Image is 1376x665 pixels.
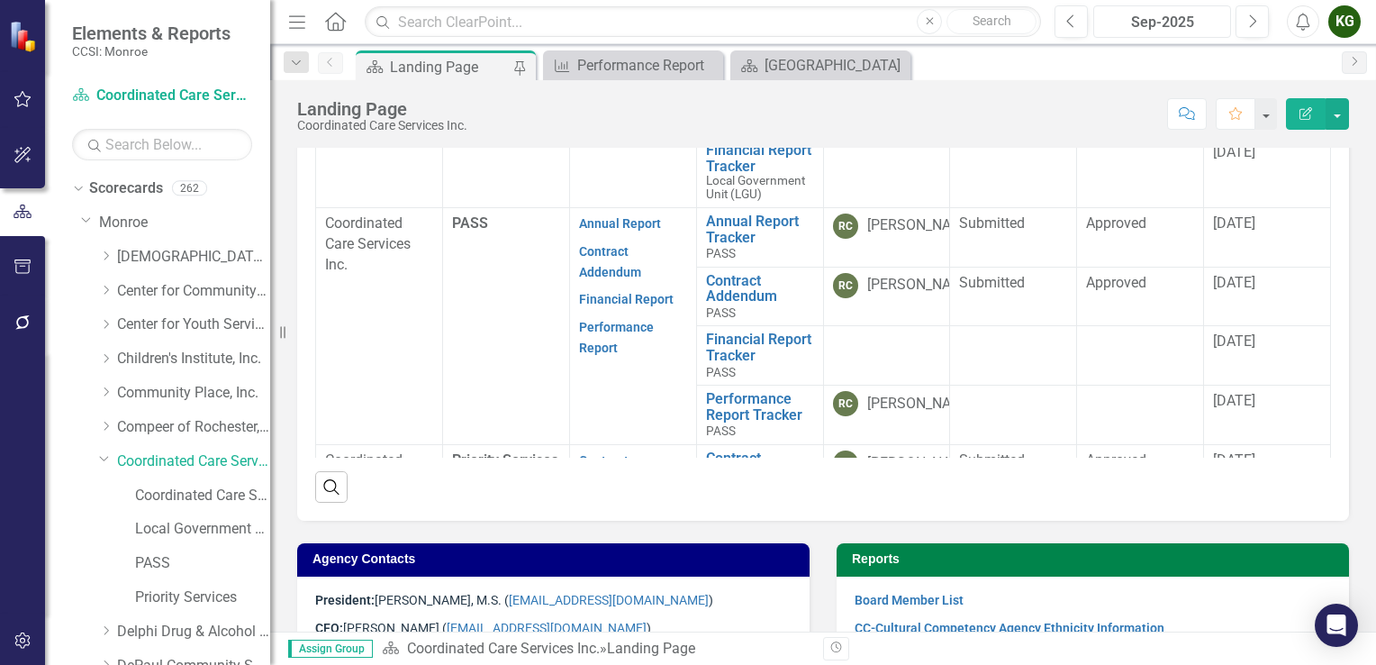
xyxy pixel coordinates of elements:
[447,621,647,635] a: [EMAIL_ADDRESS][DOMAIN_NAME]
[706,365,736,379] span: PASS
[288,640,373,658] span: Assign Group
[959,274,1025,291] span: Submitted
[1213,214,1255,232] span: [DATE]
[1077,137,1204,208] td: Double-Click to Edit
[72,23,231,44] span: Elements & Reports
[315,593,713,607] span: [PERSON_NAME], M.S. ( )
[1204,137,1331,208] td: Double-Click to Edit
[1077,207,1204,267] td: Double-Click to Edit
[117,247,270,268] a: [DEMOGRAPHIC_DATA] Charities Family & Community Services
[959,451,1025,469] span: Submitted
[823,445,950,505] td: Double-Click to Edit
[823,137,950,208] td: Double-Click to Edit
[696,326,823,386] td: Double-Click to Edit Right Click for Context Menu
[325,214,433,276] p: Coordinated Care Services Inc.
[1077,445,1204,505] td: Double-Click to Edit
[577,54,719,77] div: Performance Report
[117,383,270,404] a: Community Place, Inc.
[452,214,488,232] span: PASS
[365,6,1041,38] input: Search ClearPoint...
[1204,267,1331,326] td: Double-Click to Edit
[706,246,736,260] span: PASS
[117,622,270,642] a: Delphi Drug & Alcohol Council
[1213,274,1255,291] span: [DATE]
[950,445,1077,505] td: Double-Click to Edit
[1213,392,1255,409] span: [DATE]
[390,56,509,78] div: Landing Page
[696,445,823,505] td: Double-Click to Edit Right Click for Context Menu
[452,451,558,469] span: Priority Services
[117,349,270,369] a: Children's Institute, Inc.
[89,178,163,199] a: Scorecards
[855,621,1164,635] a: CC-Cultural Competency Agency Ethnicity Information
[696,137,823,208] td: Double-Click to Edit Right Click for Context Menu
[823,207,950,267] td: Double-Click to Edit
[1093,5,1231,38] button: Sep-2025
[706,173,805,201] span: Local Government Unit (LGU)
[1077,326,1204,386] td: Double-Click to Edit
[407,640,600,657] a: Coordinated Care Services Inc.
[72,129,252,160] input: Search Below...
[950,386,1077,445] td: Double-Click to Edit
[706,424,736,438] span: PASS
[706,305,736,320] span: PASS
[1077,267,1204,326] td: Double-Click to Edit
[706,214,814,245] a: Annual Report Tracker
[867,394,975,414] div: [PERSON_NAME]
[135,588,270,608] a: Priority Services
[833,214,858,239] div: RC
[833,451,858,476] div: RC
[117,281,270,302] a: Center for Community Alternatives
[579,292,674,306] a: Financial Report
[852,552,1340,566] h3: Reports
[959,214,1025,232] span: Submitted
[579,216,661,231] a: Annual Report
[1086,451,1146,469] span: Approved
[867,215,975,236] div: [PERSON_NAME]
[297,99,467,119] div: Landing Page
[172,181,207,196] div: 262
[315,621,647,635] span: [PERSON_NAME] (
[950,137,1077,208] td: Double-Click to Edit
[569,445,696,623] td: Double-Click to Edit
[569,207,696,444] td: Double-Click to Edit
[833,273,858,298] div: RC
[823,326,950,386] td: Double-Click to Edit
[1086,274,1146,291] span: Approved
[1213,332,1255,350] span: [DATE]
[509,593,709,607] a: [EMAIL_ADDRESS][DOMAIN_NAME]
[706,142,814,174] a: Financial Report Tracker
[867,453,975,474] div: [PERSON_NAME]
[1086,214,1146,232] span: Approved
[706,391,814,423] a: Performance Report Tracker
[1204,386,1331,445] td: Double-Click to Edit
[297,119,467,132] div: Coordinated Care Services Inc.
[1077,386,1204,445] td: Double-Click to Edit
[135,553,270,574] a: PASS
[135,519,270,540] a: Local Government Unit (LGU)
[950,326,1077,386] td: Double-Click to Edit
[1204,326,1331,386] td: Double-Click to Edit
[579,244,641,279] a: Contract Addendum
[315,593,375,607] strong: President:
[325,451,433,513] p: Coordinated Care Services Inc.
[312,552,801,566] h3: Agency Contacts
[316,445,443,623] td: Double-Click to Edit
[765,54,906,77] div: [GEOGRAPHIC_DATA]
[1213,143,1255,160] span: [DATE]
[855,593,964,607] a: Board Member List
[950,267,1077,326] td: Double-Click to Edit
[1315,604,1358,647] div: Open Intercom Messenger
[706,273,814,305] a: Contract Addendum
[867,275,975,296] div: [PERSON_NAME]
[579,453,641,488] a: Contract Addendum
[735,54,906,77] a: [GEOGRAPHIC_DATA]
[706,451,814,482] a: Contract Addendum
[696,207,823,267] td: Double-Click to Edit Right Click for Context Menu
[117,314,270,335] a: Center for Youth Services, Inc.
[316,207,443,444] td: Double-Click to Edit
[696,267,823,326] td: Double-Click to Edit Right Click for Context Menu
[647,621,651,635] span: )
[823,386,950,445] td: Double-Click to Edit
[706,332,814,363] a: Financial Report Tracker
